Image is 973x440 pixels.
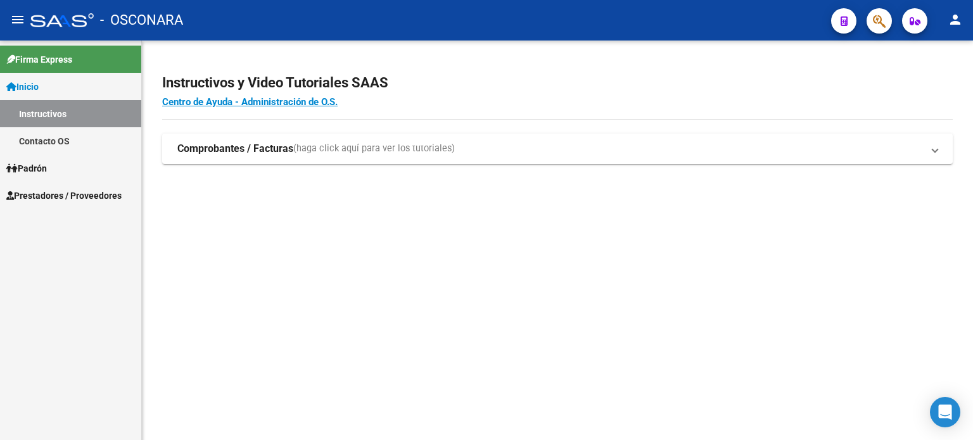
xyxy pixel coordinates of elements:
span: - OSCONARA [100,6,183,34]
h2: Instructivos y Video Tutoriales SAAS [162,71,953,95]
span: Prestadores / Proveedores [6,189,122,203]
span: Padrón [6,161,47,175]
span: Firma Express [6,53,72,66]
span: (haga click aquí para ver los tutoriales) [293,142,455,156]
mat-expansion-panel-header: Comprobantes / Facturas(haga click aquí para ver los tutoriales) [162,134,953,164]
a: Centro de Ayuda - Administración de O.S. [162,96,338,108]
mat-icon: person [948,12,963,27]
span: Inicio [6,80,39,94]
div: Open Intercom Messenger [930,397,960,427]
mat-icon: menu [10,12,25,27]
strong: Comprobantes / Facturas [177,142,293,156]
